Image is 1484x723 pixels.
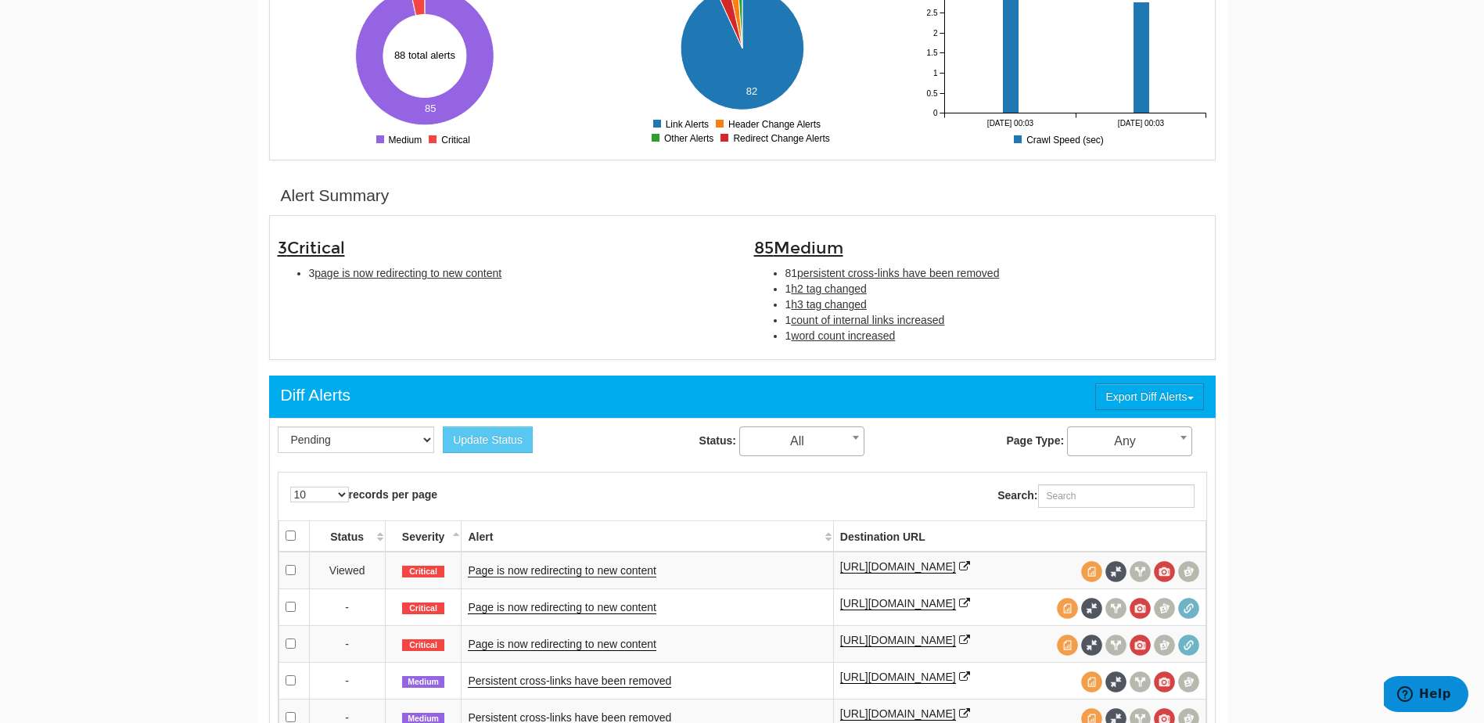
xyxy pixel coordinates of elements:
tspan: 2 [932,29,937,38]
th: Status: activate to sort column ascending [309,520,385,552]
span: h2 tag changed [791,282,867,295]
a: [URL][DOMAIN_NAME] [840,634,956,647]
span: persistent cross-links have been removed [797,267,999,279]
span: word count increased [791,329,895,342]
li: 1 [785,297,1207,312]
span: Full Source Diff [1081,598,1102,619]
label: Search: [997,484,1194,508]
span: Full Source Diff [1105,671,1126,692]
span: Critical [287,238,345,258]
strong: Page Type: [1006,434,1064,447]
span: 85 [754,238,843,258]
span: Compare screenshots [1178,561,1199,582]
span: Full Source Diff [1105,561,1126,582]
span: View source [1057,635,1078,656]
span: Critical [402,566,444,578]
td: Viewed [309,552,385,589]
a: [URL][DOMAIN_NAME] [840,671,956,684]
span: Redirect chain [1178,635,1199,656]
span: Compare screenshots [1154,635,1175,656]
span: Medium [402,676,444,689]
button: Export Diff Alerts [1095,383,1203,410]
span: page is now redirecting to new content [314,267,501,279]
text: 88 total alerts [394,49,456,61]
span: Compare screenshots [1178,671,1199,692]
tspan: [DATE] 00:03 [1117,119,1164,128]
a: Page is now redirecting to new content [468,638,656,651]
tspan: 0.5 [926,89,937,98]
span: Compare screenshots [1154,598,1175,619]
span: All [739,426,864,456]
div: Diff Alerts [281,383,350,407]
span: All [740,430,864,452]
li: 81 [785,265,1207,281]
tspan: 2.5 [926,9,937,17]
strong: Status: [699,434,736,447]
span: View source [1057,598,1078,619]
select: records per page [290,487,349,502]
span: Critical [402,602,444,615]
tspan: 1.5 [926,49,937,57]
span: Critical [402,639,444,652]
span: Medium [774,238,843,258]
span: View screenshot [1154,671,1175,692]
button: Update Status [443,426,533,453]
iframe: Opens a widget where you can find more information [1384,676,1468,715]
td: - [309,662,385,699]
span: Redirect chain [1178,598,1199,619]
span: View source [1081,671,1102,692]
span: count of internal links increased [791,314,944,326]
li: 1 [785,328,1207,344]
span: View screenshot [1130,598,1151,619]
th: Severity: activate to sort column descending [385,520,462,552]
a: [URL][DOMAIN_NAME] [840,707,956,721]
input: Search: [1038,484,1195,508]
th: Destination URL [833,520,1206,552]
span: h3 tag changed [791,298,867,311]
span: Any [1067,426,1192,456]
label: records per page [290,487,438,502]
td: - [309,588,385,625]
span: View screenshot [1130,635,1151,656]
span: 3 [278,238,345,258]
li: 3 [309,265,731,281]
span: View headers [1105,598,1126,619]
a: [URL][DOMAIN_NAME] [840,597,956,610]
span: View headers [1130,561,1151,582]
th: Alert: activate to sort column ascending [462,520,833,552]
a: Page is now redirecting to new content [468,601,656,614]
span: View source [1081,561,1102,582]
li: 1 [785,312,1207,328]
a: Page is now redirecting to new content [468,564,656,577]
a: Persistent cross-links have been removed [468,674,671,688]
span: View screenshot [1154,561,1175,582]
li: 1 [785,281,1207,297]
span: View headers [1105,635,1126,656]
tspan: 1 [932,69,937,77]
a: [URL][DOMAIN_NAME] [840,560,956,574]
td: - [309,625,385,662]
tspan: 0 [932,109,937,117]
span: Full Source Diff [1081,635,1102,656]
div: Alert Summary [281,184,390,207]
span: View headers [1130,671,1151,692]
tspan: [DATE] 00:03 [986,119,1033,128]
span: Any [1068,430,1191,452]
